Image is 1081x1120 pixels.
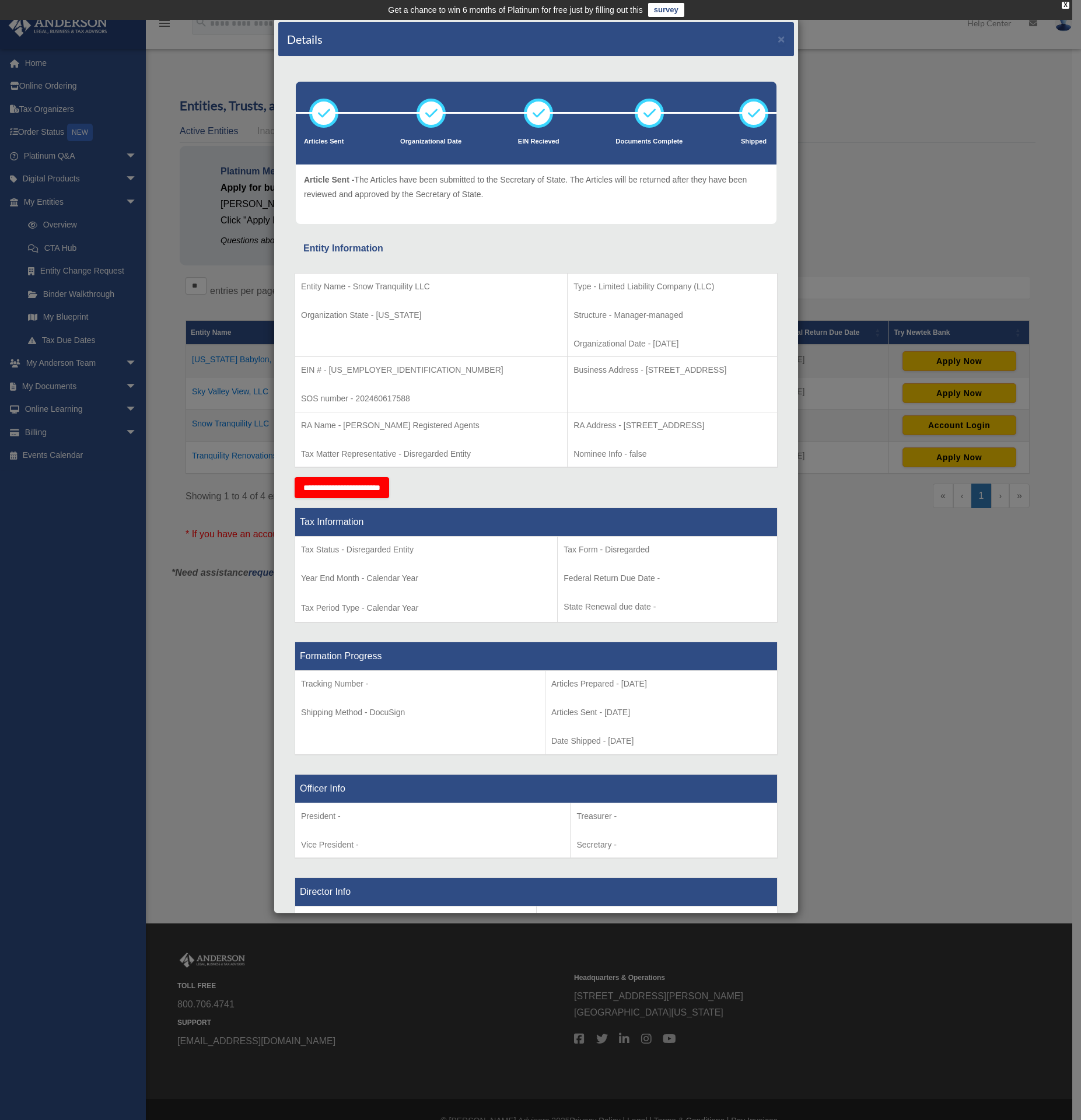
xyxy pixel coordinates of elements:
p: Vice President - [301,838,564,852]
div: Entity Information [303,240,769,257]
div: Get a chance to win 6 months of Platinum for free just by filling out this [388,3,643,17]
p: EIN # - [US_EMPLOYER_IDENTIFICATION_NUMBER] [301,363,561,377]
p: Tax Status - Disregarded Entity [301,542,551,557]
p: Organizational Date - [DATE] [573,337,771,351]
p: Secretary - [576,838,771,852]
p: Treasurer - [576,809,771,824]
p: Structure - Manager-managed [573,308,771,323]
p: RA Name - [PERSON_NAME] Registered Agents [301,418,561,433]
p: Tracking Number - [301,677,539,691]
p: Documents Complete [615,136,683,148]
p: President - [301,809,564,824]
p: EIN Recieved [518,136,559,148]
th: Director Info [295,878,778,907]
p: Entity Name - Snow Tranquility LLC [301,279,561,294]
p: Organization State - [US_STATE] [301,308,561,323]
p: Shipped [739,136,768,148]
p: RA Address - [STREET_ADDRESS] [573,418,771,433]
span: Article Sent - [304,175,354,184]
p: SOS number - 202460617588 [301,391,561,406]
p: Articles Sent - [DATE] [551,705,771,720]
th: Officer Info [295,774,778,803]
p: The Articles have been submitted to the Secretary of State. The Articles will be returned after t... [304,173,768,201]
p: Tax Matter Representative - Disregarded Entity [301,447,561,461]
h4: Details [287,31,323,47]
a: survey [648,3,684,17]
th: Tax Information [295,508,778,537]
p: Organizational Date [400,136,461,148]
td: Director 5 - [295,907,537,993]
p: Nominee Info - false [573,447,771,461]
p: Tax Form - Disregarded [564,542,771,557]
p: State Renewal due date - [564,600,771,614]
div: close [1062,2,1069,9]
p: Shipping Method - DocuSign [301,705,539,720]
p: Articles Prepared - [DATE] [551,677,771,691]
p: Federal Return Due Date - [564,571,771,586]
p: Business Address - [STREET_ADDRESS] [573,363,771,377]
p: Director 2 - [543,912,772,927]
p: Director 1 - [301,912,530,927]
p: Year End Month - Calendar Year [301,571,551,586]
td: Tax Period Type - Calendar Year [295,537,558,623]
p: Type - Limited Liability Company (LLC) [573,279,771,294]
p: Date Shipped - [DATE] [551,734,771,748]
button: × [778,33,785,45]
th: Formation Progress [295,642,778,671]
p: Articles Sent [304,136,344,148]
